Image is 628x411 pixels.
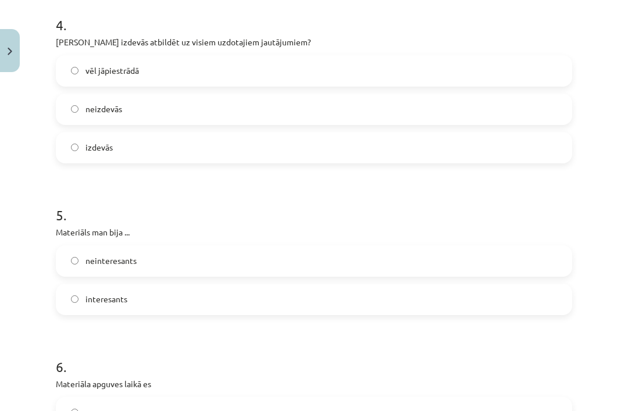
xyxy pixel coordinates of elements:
h1: 6 . [56,338,572,374]
span: neizdevās [85,103,122,115]
input: interesants [71,295,78,303]
input: izdevās [71,144,78,151]
p: Materiāls man bija ... [56,226,572,238]
input: vēl jāpiestrādā [71,67,78,74]
span: interesants [85,293,127,305]
input: neinteresants [71,257,78,265]
span: neinteresants [85,255,137,267]
p: Materiāla apguves laikā es [56,378,572,390]
h1: 5 . [56,187,572,223]
span: izdevās [85,141,113,153]
input: neizdevās [71,105,78,113]
p: [PERSON_NAME] izdevās atbildēt uz visiem uzdotajiem jautājumiem? [56,36,572,48]
img: icon-close-lesson-0947bae3869378f0d4975bcd49f059093ad1ed9edebbc8119c70593378902aed.svg [8,48,12,55]
span: vēl jāpiestrādā [85,65,139,77]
